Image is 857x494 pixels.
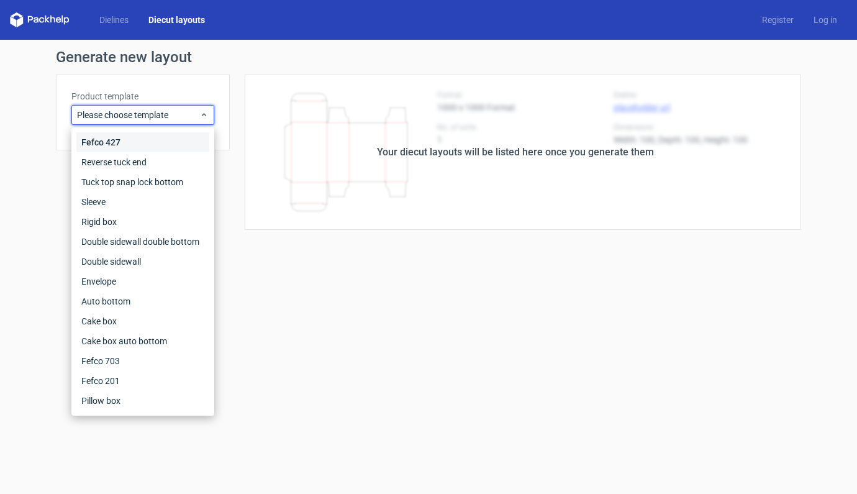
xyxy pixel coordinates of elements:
[76,371,209,391] div: Fefco 201
[76,252,209,272] div: Double sidewall
[76,351,209,371] div: Fefco 703
[76,132,209,152] div: Fefco 427
[76,212,209,232] div: Rigid box
[77,109,199,121] span: Please choose template
[89,14,138,26] a: Dielines
[76,331,209,351] div: Cake box auto bottom
[76,272,209,291] div: Envelope
[71,90,214,103] label: Product template
[56,50,801,65] h1: Generate new layout
[752,14,804,26] a: Register
[138,14,215,26] a: Diecut layouts
[76,391,209,411] div: Pillow box
[76,172,209,192] div: Tuck top snap lock bottom
[377,145,654,160] div: Your diecut layouts will be listed here once you generate them
[76,291,209,311] div: Auto bottom
[804,14,847,26] a: Log in
[76,192,209,212] div: Sleeve
[76,232,209,252] div: Double sidewall double bottom
[76,311,209,331] div: Cake box
[76,152,209,172] div: Reverse tuck end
